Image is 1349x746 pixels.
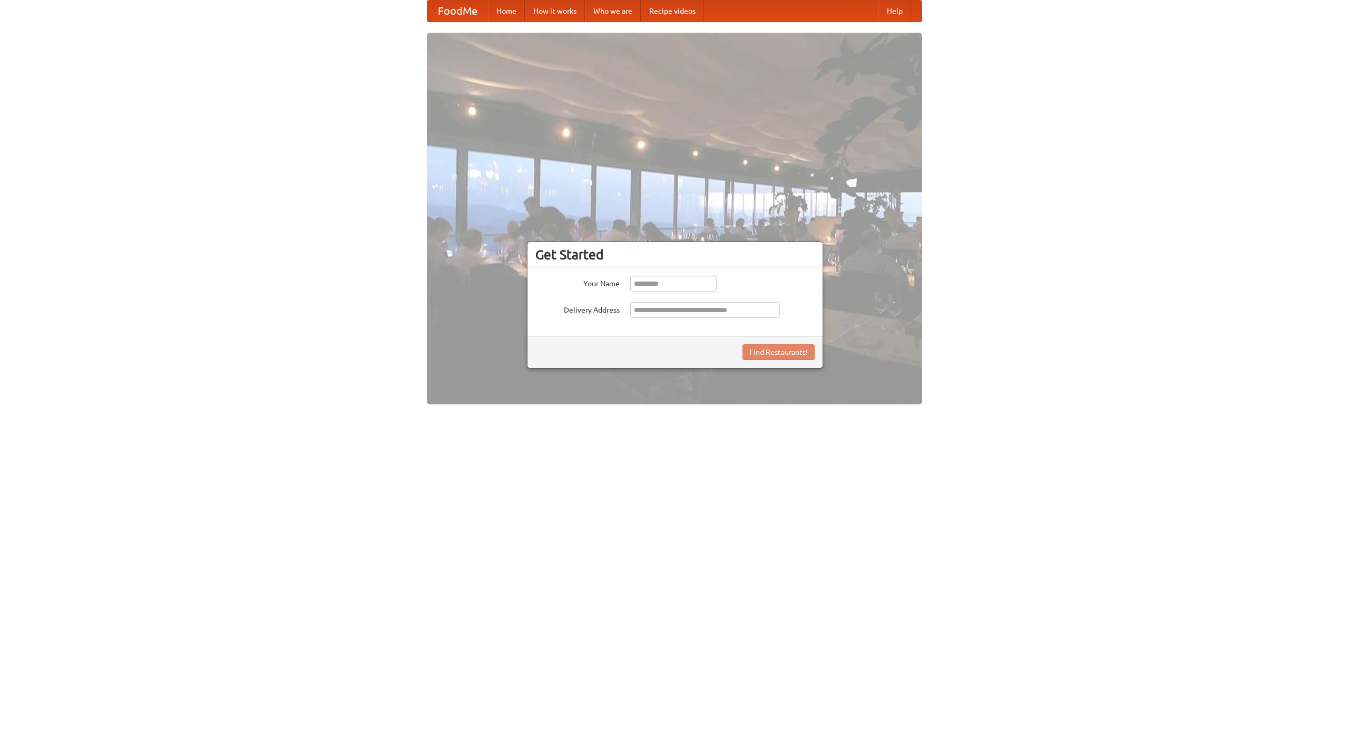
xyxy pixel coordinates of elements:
a: How it works [525,1,585,22]
a: FoodMe [427,1,488,22]
h3: Get Started [535,247,815,263]
a: Who we are [585,1,641,22]
label: Delivery Address [535,302,620,315]
a: Help [878,1,911,22]
button: Find Restaurants! [742,344,815,360]
a: Recipe videos [641,1,704,22]
a: Home [488,1,525,22]
label: Your Name [535,276,620,289]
